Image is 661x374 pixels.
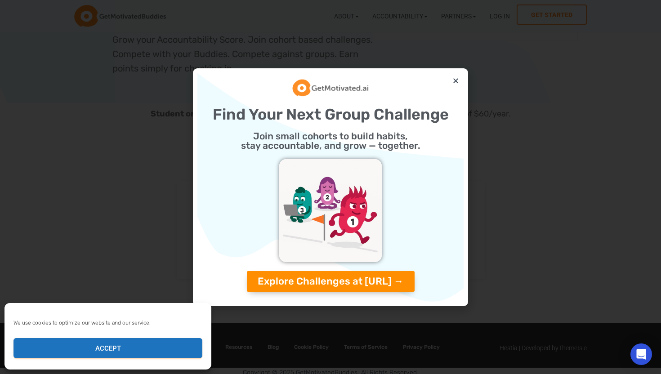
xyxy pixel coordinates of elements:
[202,131,459,150] h2: Join small cohorts to build habits, stay accountable, and grow — together.
[292,78,369,98] img: GetMotivatedAI Logo
[13,319,201,327] div: We use cookies to optimize our website and our service.
[630,343,652,365] div: Open Intercom Messenger
[247,271,415,292] a: Explore Challenges at [URL] →
[258,276,404,286] span: Explore Challenges at [URL] →
[13,338,202,358] button: Accept
[452,77,459,84] a: Close
[279,159,382,262] img: challenges_getmotivatedAI
[202,107,459,122] h2: Find Your Next Group Challenge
